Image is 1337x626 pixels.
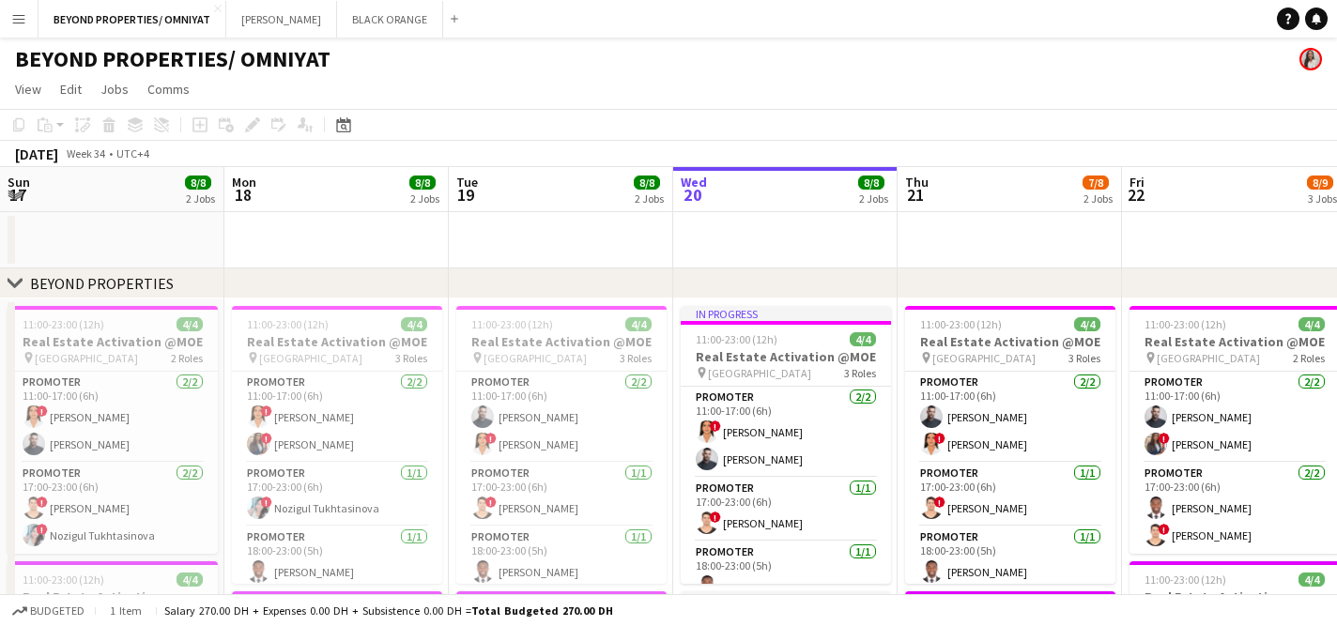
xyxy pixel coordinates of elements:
span: 20 [678,184,707,206]
h1: BEYOND PROPERTIES/ OMNIYAT [15,45,330,73]
div: [DATE] [15,145,58,163]
app-card-role: Promoter1/118:00-23:00 (5h)[PERSON_NAME] [456,527,667,590]
span: 22 [1127,184,1145,206]
span: Jobs [100,81,129,98]
span: ! [710,511,721,523]
app-card-role: Promoter2/211:00-17:00 (6h)![PERSON_NAME]![PERSON_NAME] [232,372,442,463]
span: 2 Roles [171,351,203,365]
app-job-card: 11:00-23:00 (12h)4/4Real Estate Activation @MOE [GEOGRAPHIC_DATA]3 RolesPromoter2/211:00-17:00 (6... [232,306,442,584]
span: Week 34 [62,146,109,160]
span: 11:00-23:00 (12h) [23,317,104,331]
span: Wed [681,174,707,191]
span: [GEOGRAPHIC_DATA] [932,351,1036,365]
span: Fri [1130,174,1145,191]
span: [GEOGRAPHIC_DATA] [259,351,362,365]
div: BEYOND PROPERTIES [30,274,174,293]
span: 8/8 [634,176,660,190]
app-job-card: 11:00-23:00 (12h)4/4Real Estate Activation @MOE [GEOGRAPHIC_DATA]2 RolesPromoter2/211:00-17:00 (6... [8,306,218,554]
app-card-role: Promoter1/117:00-23:00 (6h)![PERSON_NAME] [681,478,891,542]
h3: Real Estate Activation @MOE [681,348,891,365]
span: 11:00-23:00 (12h) [1145,317,1226,331]
div: In progress11:00-23:00 (12h)4/4Real Estate Activation @MOE [GEOGRAPHIC_DATA]3 RolesPromoter2/211:... [681,306,891,584]
h3: Real Estate Activation @[GEOGRAPHIC_DATA] [8,588,218,622]
a: Jobs [93,77,136,101]
span: [GEOGRAPHIC_DATA] [484,351,587,365]
span: ! [261,405,272,417]
span: Sun [8,174,30,191]
span: 11:00-23:00 (12h) [247,317,329,331]
span: 8/8 [858,176,884,190]
a: Comms [140,77,197,101]
div: In progress [681,591,891,606]
button: BEYOND PROPERTIES/ OMNIYAT [38,1,226,38]
button: Budgeted [9,601,87,621]
button: BLACK ORANGE [337,1,443,38]
span: 3 Roles [395,351,427,365]
div: UTC+4 [116,146,149,160]
span: ! [37,405,48,417]
span: 3 Roles [844,366,876,380]
span: [GEOGRAPHIC_DATA] [1157,351,1260,365]
span: 11:00-23:00 (12h) [23,573,104,587]
span: 8/9 [1307,176,1333,190]
span: ! [934,433,945,444]
span: 4/4 [401,317,427,331]
app-card-role: Promoter1/118:00-23:00 (5h)[PERSON_NAME] [681,542,891,605]
span: 11:00-23:00 (12h) [696,332,777,346]
span: 4/4 [1299,317,1325,331]
div: 2 Jobs [859,191,888,206]
app-card-role: Promoter2/211:00-17:00 (6h)[PERSON_NAME]![PERSON_NAME] [456,372,667,463]
span: 19 [453,184,478,206]
span: 4/4 [177,317,203,331]
span: 3 Roles [1068,351,1100,365]
span: ! [485,496,497,508]
div: 2 Jobs [186,191,215,206]
span: 2 Roles [1293,351,1325,365]
div: 2 Jobs [1083,191,1113,206]
span: Comms [147,81,190,98]
span: [GEOGRAPHIC_DATA] [708,366,811,380]
app-card-role: Promoter1/118:00-23:00 (5h)[PERSON_NAME] [232,527,442,590]
span: ! [934,496,945,508]
span: 21 [902,184,929,206]
span: 4/4 [1299,573,1325,587]
div: 2 Jobs [410,191,439,206]
div: Salary 270.00 DH + Expenses 0.00 DH + Subsistence 0.00 DH = [164,603,613,618]
h3: Real Estate Activation @MOE [456,333,667,350]
span: Mon [232,174,256,191]
span: 11:00-23:00 (12h) [1145,573,1226,587]
app-card-role: Promoter2/217:00-23:00 (6h)![PERSON_NAME]!Nozigul Tukhtasinova [8,463,218,554]
span: 4/4 [850,332,876,346]
span: 18 [229,184,256,206]
span: Tue [456,174,478,191]
app-job-card: 11:00-23:00 (12h)4/4Real Estate Activation @MOE [GEOGRAPHIC_DATA]3 RolesPromoter2/211:00-17:00 (6... [456,306,667,584]
div: 2 Jobs [635,191,664,206]
app-job-card: 11:00-23:00 (12h)4/4Real Estate Activation @MOE [GEOGRAPHIC_DATA]3 RolesPromoter2/211:00-17:00 (6... [905,306,1115,584]
app-card-role: Promoter2/211:00-17:00 (6h)[PERSON_NAME]![PERSON_NAME] [905,372,1115,463]
span: ! [710,420,721,432]
h3: Real Estate Activation @MOE [905,333,1115,350]
app-card-role: Promoter2/211:00-17:00 (6h)![PERSON_NAME][PERSON_NAME] [8,372,218,463]
span: ! [37,524,48,535]
app-card-role: Promoter2/211:00-17:00 (6h)![PERSON_NAME][PERSON_NAME] [681,387,891,478]
span: ! [261,433,272,444]
a: Edit [53,77,89,101]
a: View [8,77,49,101]
div: 3 Jobs [1308,191,1337,206]
span: ! [1159,524,1170,535]
span: ! [1159,433,1170,444]
span: ! [485,433,497,444]
span: 11:00-23:00 (12h) [471,317,553,331]
span: 4/4 [1074,317,1100,331]
span: View [15,81,41,98]
span: 4/4 [177,573,203,587]
app-card-role: Promoter1/117:00-23:00 (6h)![PERSON_NAME] [456,463,667,527]
span: Total Budgeted 270.00 DH [471,603,613,618]
span: Thu [905,174,929,191]
span: 4/4 [625,317,652,331]
app-user-avatar: Ines de Puybaudet [1299,48,1322,70]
